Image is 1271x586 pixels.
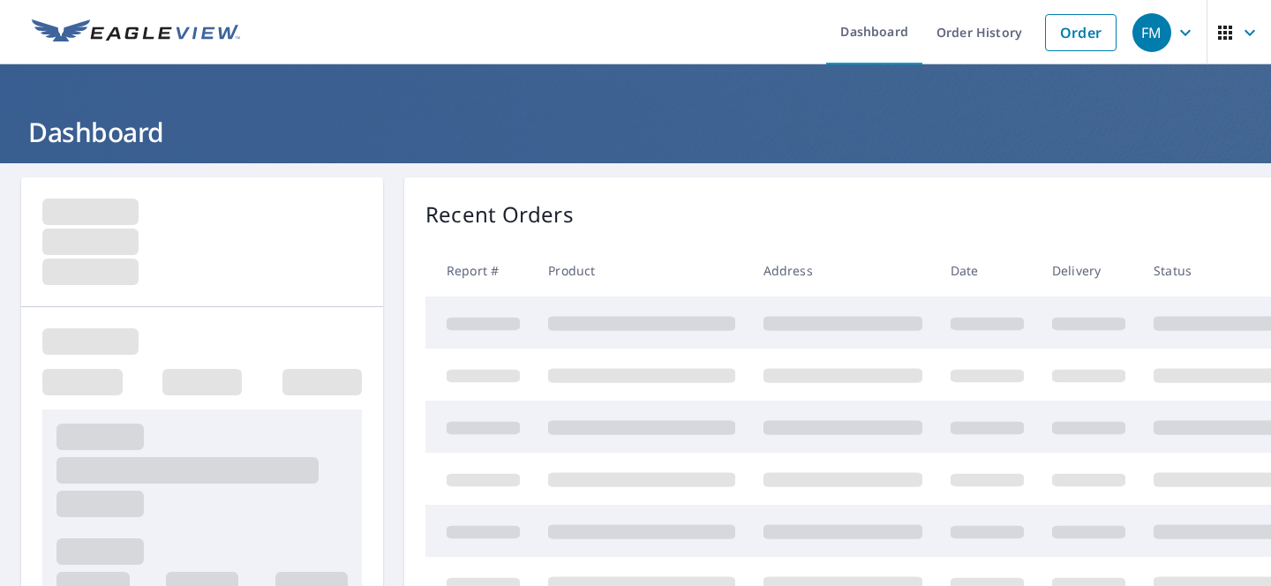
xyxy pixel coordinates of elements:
p: Recent Orders [425,199,574,230]
div: FM [1132,13,1171,52]
th: Delivery [1038,244,1139,297]
th: Product [534,244,749,297]
img: EV Logo [32,19,240,46]
h1: Dashboard [21,114,1250,150]
th: Date [936,244,1038,297]
th: Address [749,244,936,297]
a: Order [1045,14,1117,51]
th: Report # [425,244,534,297]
